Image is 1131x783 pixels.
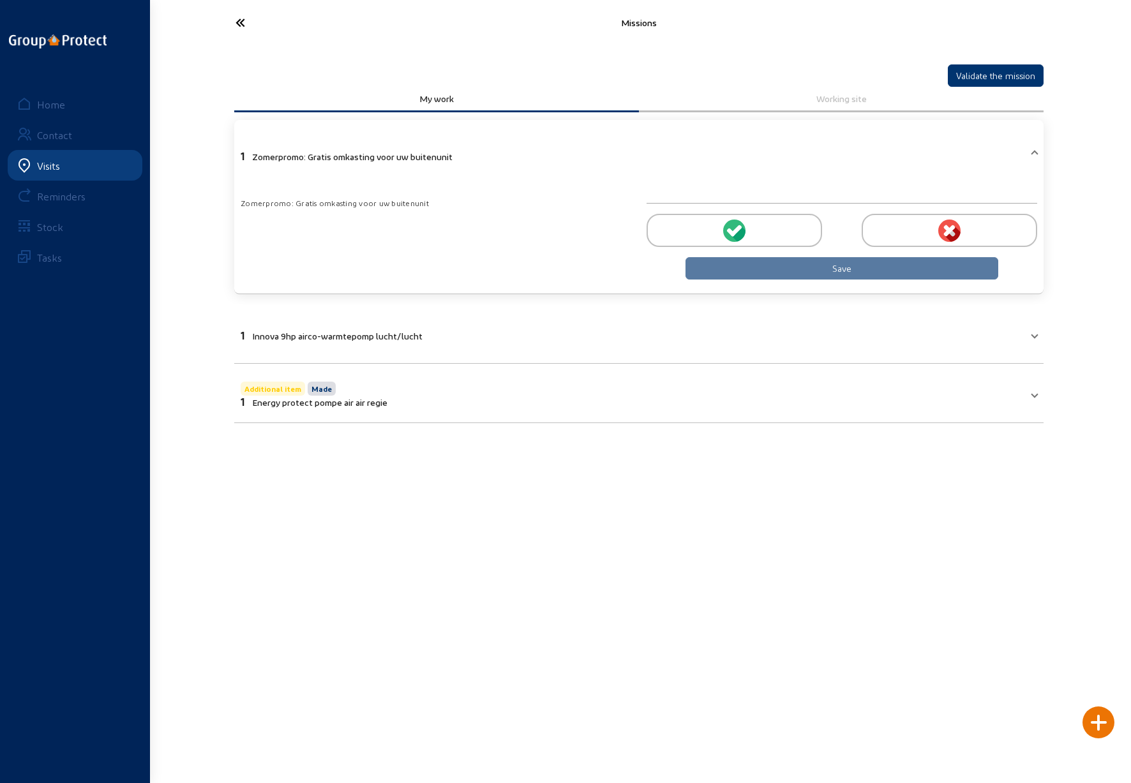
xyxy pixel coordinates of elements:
div: Working site [648,93,1035,104]
span: 1 [241,150,244,162]
a: Contact [8,119,142,150]
span: 1 [241,396,244,408]
div: Zomerpromo: Gratis omkasting voor uw buitenunit [241,197,631,209]
span: Made [311,384,332,393]
div: 1Zomerpromo: Gratis omkasting voor uw buitenunit [234,181,1044,286]
a: Stock [8,211,142,242]
span: Additional item [244,384,301,393]
div: Missions [358,17,920,28]
div: Contact [37,129,72,141]
mat-expansion-panel-header: Additional itemMade1Energy protect pompe air air regie [234,371,1044,415]
div: Stock [37,221,63,233]
div: Visits [37,160,60,172]
a: Home [8,89,142,119]
img: logo-oneline.png [9,34,107,48]
span: Innova 9hp airco-warmtepomp lucht/lucht [252,331,423,341]
div: Home [37,98,65,110]
mat-expansion-panel-header: 1Zomerpromo: Gratis omkasting voor uw buitenunit [234,128,1044,181]
span: 1 [241,329,244,341]
a: Reminders [8,181,142,211]
span: Energy protect pompe air air regie [252,397,387,408]
div: My work [243,93,630,104]
mat-expansion-panel-header: 1Innova 9hp airco-warmtepomp lucht/lucht [234,312,1044,355]
div: Reminders [37,190,86,202]
a: Visits [8,150,142,181]
button: Validate the mission [948,64,1044,87]
span: Zomerpromo: Gratis omkasting voor uw buitenunit [252,151,453,162]
a: Tasks [8,242,142,272]
div: Tasks [37,251,62,264]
